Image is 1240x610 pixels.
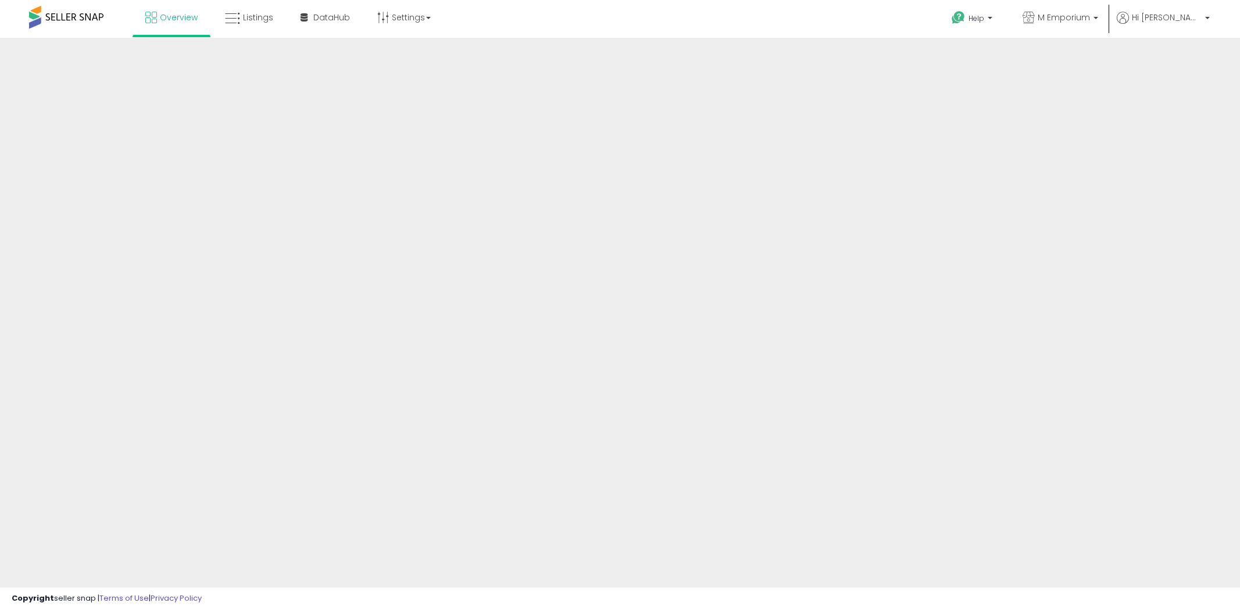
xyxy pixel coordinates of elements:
[1132,12,1202,23] span: Hi [PERSON_NAME]
[160,12,198,23] span: Overview
[313,12,350,23] span: DataHub
[1038,12,1090,23] span: M Emporium
[951,10,966,25] i: Get Help
[969,13,984,23] span: Help
[1117,12,1210,38] a: Hi [PERSON_NAME]
[942,2,1004,38] a: Help
[243,12,273,23] span: Listings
